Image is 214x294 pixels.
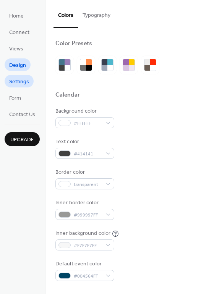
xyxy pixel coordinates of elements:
[9,45,23,53] span: Views
[5,75,34,87] a: Settings
[55,229,110,237] div: Inner background color
[5,58,31,71] a: Design
[55,40,92,48] div: Color Presets
[74,211,102,219] span: #999997FF
[74,242,102,250] span: #F7F7F7FF
[9,12,24,20] span: Home
[74,120,102,128] span: #FFFFFF
[55,91,80,99] div: Calendar
[74,272,102,280] span: #004564FF
[10,136,34,144] span: Upgrade
[55,199,113,207] div: Inner border color
[55,138,113,146] div: Text color
[5,26,34,38] a: Connect
[9,61,26,69] span: Design
[74,150,102,158] span: #414141
[55,260,113,268] div: Default event color
[74,181,102,189] span: transparent
[5,132,40,146] button: Upgrade
[5,42,28,55] a: Views
[5,91,26,104] a: Form
[55,107,113,115] div: Background color
[5,9,28,22] a: Home
[9,111,35,119] span: Contact Us
[9,78,29,86] span: Settings
[5,108,40,120] a: Contact Us
[55,168,113,176] div: Border color
[9,29,29,37] span: Connect
[9,94,21,102] span: Form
